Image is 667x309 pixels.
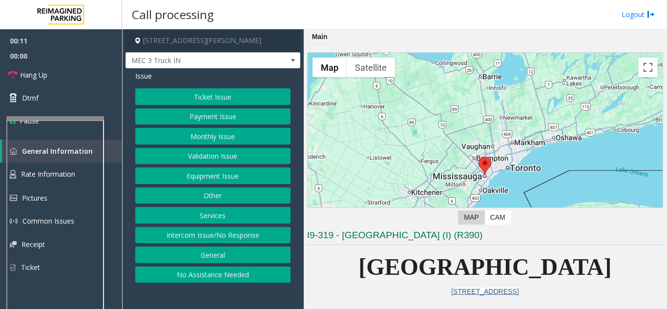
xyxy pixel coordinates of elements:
div: 1 Robert Speck Parkway, Mississauga, ON [479,157,491,175]
button: Payment Issue [135,108,291,125]
img: logout [647,9,655,20]
button: Toggle fullscreen view [638,58,658,77]
button: Ticket Issue [135,88,291,105]
button: Equipment Issue [135,167,291,184]
button: Monthly Issue [135,128,291,144]
a: [STREET_ADDRESS] [451,288,519,295]
label: Map [458,210,484,225]
label: CAM [484,210,511,225]
h4: [STREET_ADDRESS][PERSON_NAME] [125,29,300,52]
span: MEC 3 Truck IN [126,53,265,68]
button: Show satellite imagery [347,58,395,77]
span: [GEOGRAPHIC_DATA] [358,254,611,280]
button: General [135,247,291,263]
span: Issue [135,71,152,81]
button: Intercom Issue/No Response [135,227,291,244]
h3: Call processing [127,2,219,26]
span: Dtmf [22,93,39,103]
button: Validation Issue [135,148,291,165]
span: Pause [20,116,39,126]
button: Show street map [313,58,347,77]
button: No Assistance Needed [135,267,291,283]
a: Logout [622,9,655,20]
div: Main [310,29,330,45]
button: Services [135,207,291,224]
a: General Information [2,140,122,163]
button: Other [135,187,291,204]
span: Hang Up [20,70,47,80]
h3: I9-319 - [GEOGRAPHIC_DATA] (I) (R390) [307,229,663,245]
